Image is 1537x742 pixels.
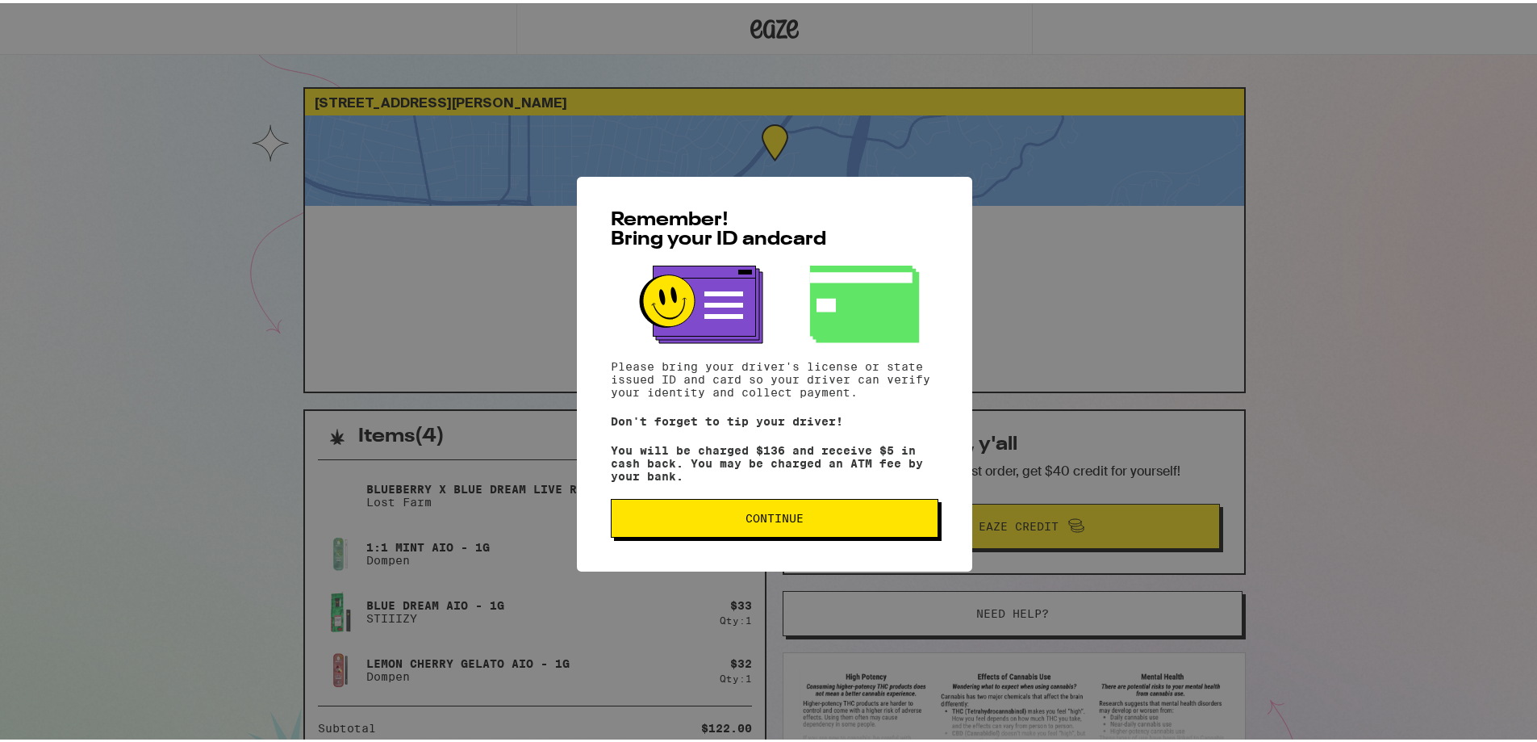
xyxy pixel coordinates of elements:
button: Continue [611,496,938,534]
span: Continue [746,509,804,521]
p: You will be charged $136 and receive $5 in cash back. You may be charged an ATM fee by your bank. [611,441,938,480]
p: Please bring your driver's license or state issued ID and card so your driver can verify your ide... [611,357,938,396]
p: Don't forget to tip your driver! [611,412,938,425]
span: Hi. Need any help? [10,11,116,24]
span: Remember! Bring your ID and card [611,208,826,246]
